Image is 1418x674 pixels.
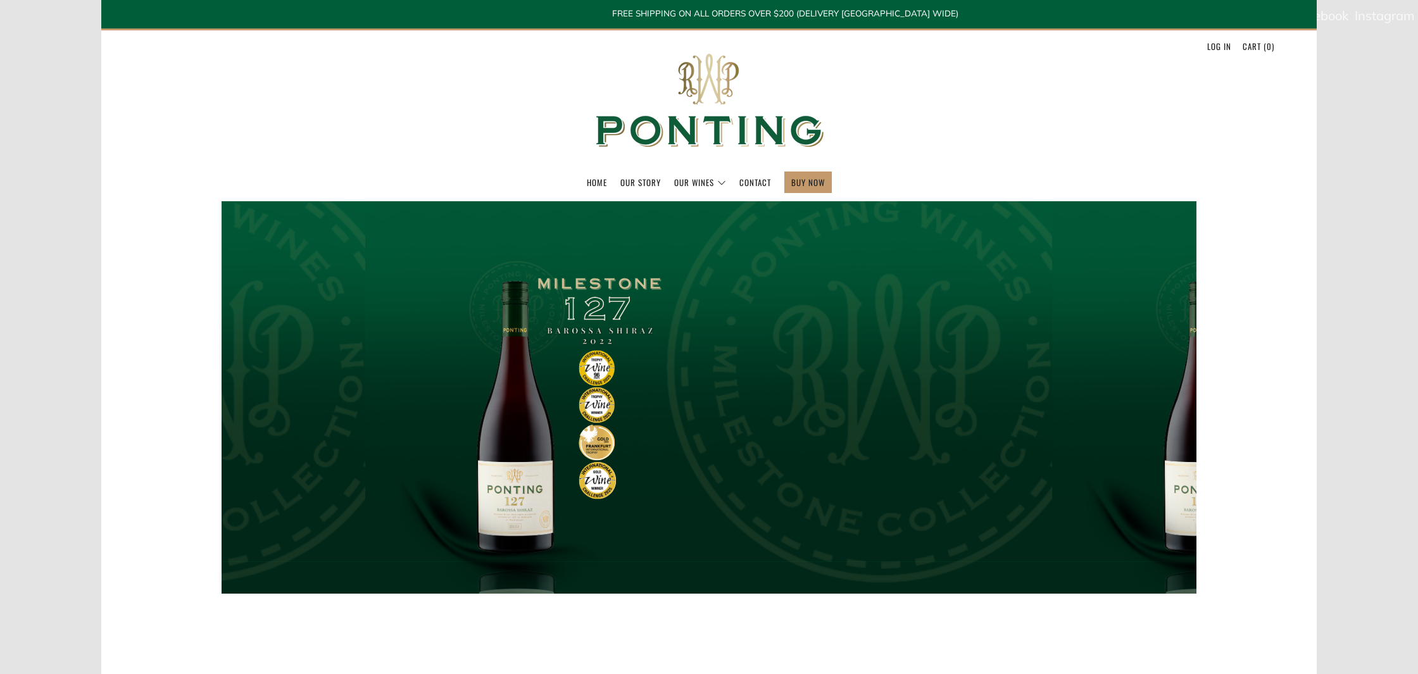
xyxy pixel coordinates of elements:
[620,172,661,192] a: Our Story
[1207,36,1231,56] a: Log in
[1267,40,1272,53] span: 0
[791,172,825,192] a: BUY NOW
[739,172,771,192] a: Contact
[1293,8,1348,23] span: Facebook
[1293,3,1348,28] a: Facebook
[582,30,836,172] img: Ponting Wines
[674,172,726,192] a: Our Wines
[1243,36,1274,56] a: Cart (0)
[587,172,607,192] a: Home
